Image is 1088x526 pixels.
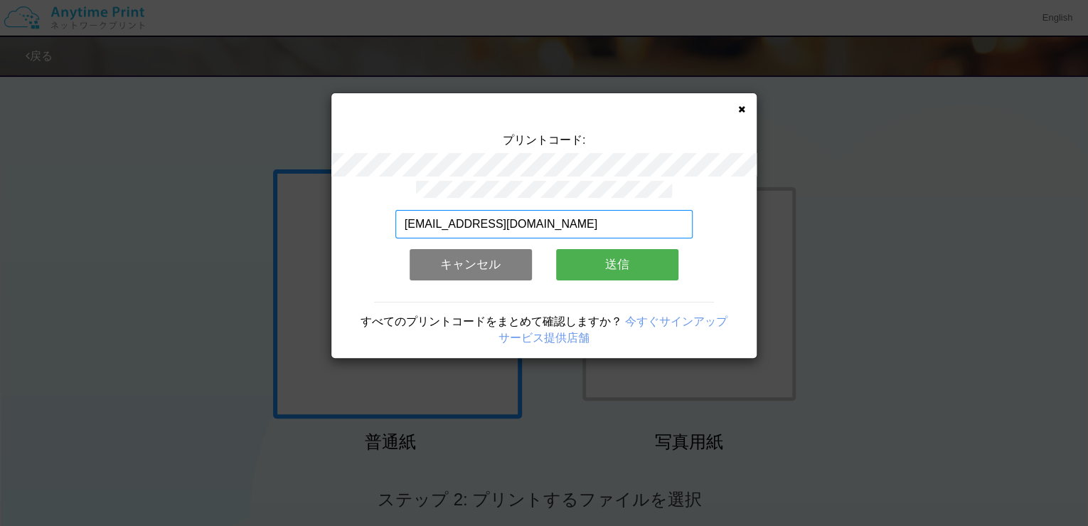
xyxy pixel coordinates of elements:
button: 送信 [556,249,678,280]
a: 今すぐサインアップ [625,315,727,327]
input: メールアドレス [395,210,693,238]
span: すべてのプリントコードをまとめて確認しますか？ [361,315,622,327]
span: プリントコード: [503,134,585,146]
a: サービス提供店舗 [498,332,590,344]
button: キャンセル [410,249,532,280]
